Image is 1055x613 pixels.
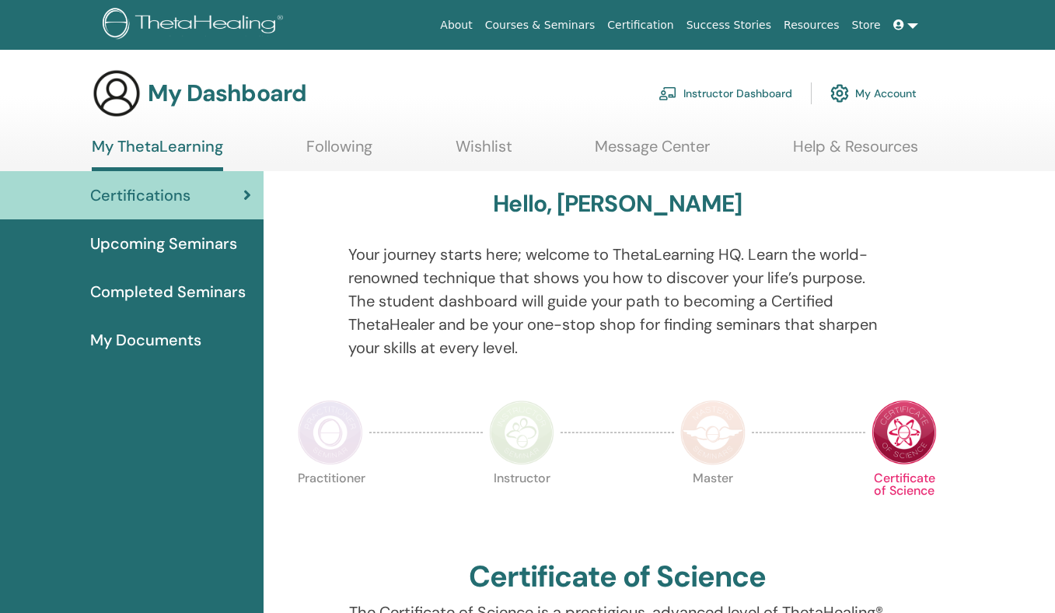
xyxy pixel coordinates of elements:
a: Courses & Seminars [479,11,602,40]
a: My Account [830,76,917,110]
a: Instructor Dashboard [659,76,792,110]
a: Following [306,137,372,167]
a: Success Stories [680,11,777,40]
span: Upcoming Seminars [90,232,237,255]
p: Practitioner [298,472,363,538]
a: My ThetaLearning [92,137,223,171]
img: cog.svg [830,80,849,107]
span: Certifications [90,184,190,207]
p: Master [680,472,746,538]
img: Master [680,400,746,465]
a: Message Center [595,137,710,167]
img: Practitioner [298,400,363,465]
h3: My Dashboard [148,79,306,107]
img: generic-user-icon.jpg [92,68,141,118]
a: Certification [601,11,679,40]
p: Your journey starts here; welcome to ThetaLearning HQ. Learn the world-renowned technique that sh... [348,243,887,359]
span: Completed Seminars [90,280,246,303]
h3: Hello, [PERSON_NAME] [493,190,742,218]
a: Help & Resources [793,137,918,167]
img: logo.png [103,8,288,43]
img: Certificate of Science [872,400,937,465]
h2: Certificate of Science [469,559,766,595]
p: Instructor [489,472,554,538]
img: chalkboard-teacher.svg [659,86,677,100]
a: About [434,11,478,40]
a: Wishlist [456,137,512,167]
a: Store [846,11,887,40]
a: Resources [777,11,846,40]
p: Certificate of Science [872,472,937,538]
span: My Documents [90,328,201,352]
img: Instructor [489,400,554,465]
